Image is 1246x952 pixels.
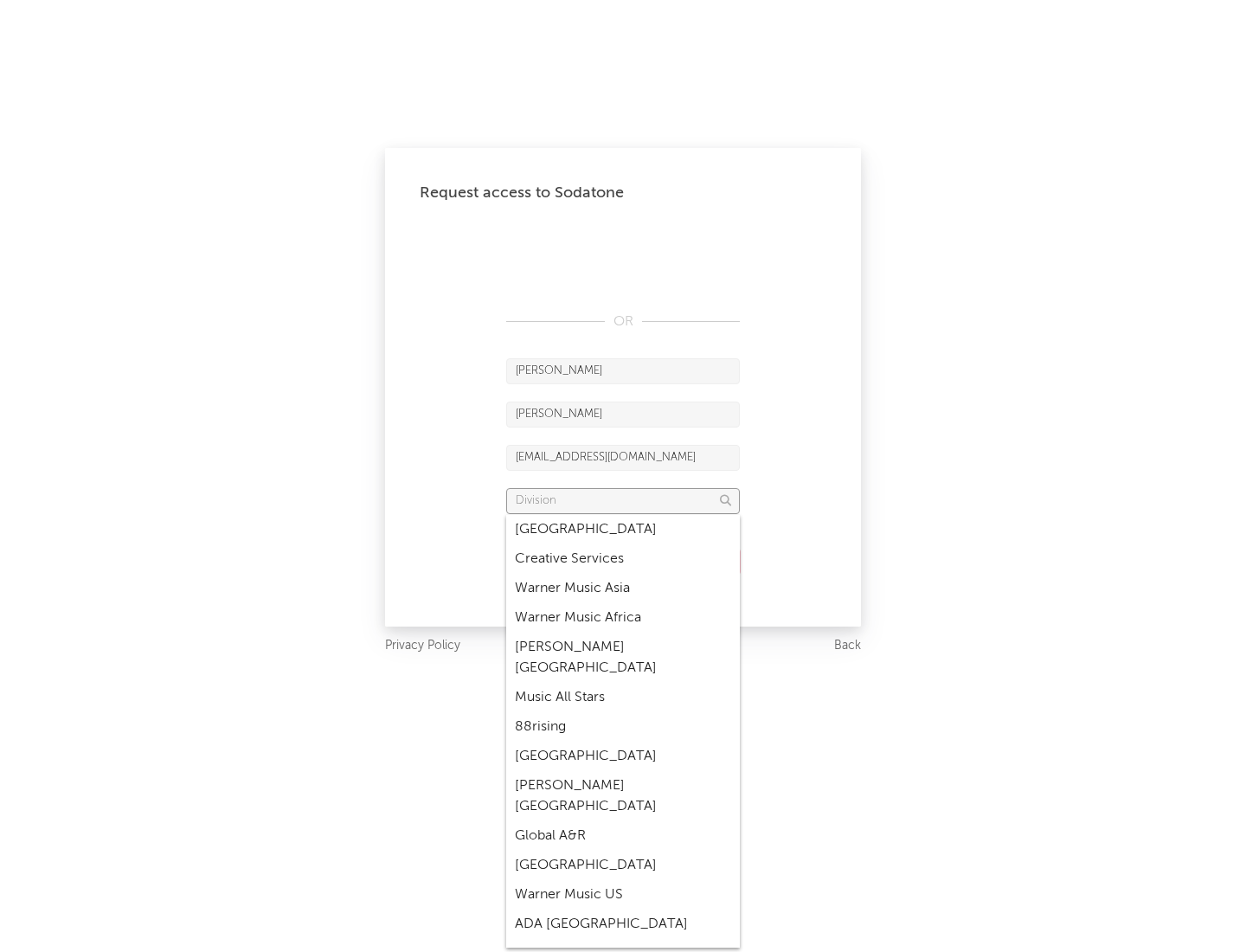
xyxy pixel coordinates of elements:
[506,683,740,712] div: Music All Stars
[506,603,740,633] div: Warner Music Africa
[506,402,740,428] input: Last Name
[506,312,740,332] div: OR
[506,821,740,851] div: Global A&R
[506,574,740,603] div: Warner Music Asia
[420,183,826,203] div: Request access to Sodatone
[506,851,740,880] div: [GEOGRAPHIC_DATA]
[506,544,740,574] div: Creative Services
[506,633,740,683] div: [PERSON_NAME] [GEOGRAPHIC_DATA]
[385,635,460,657] a: Privacy Policy
[506,358,740,384] input: First Name
[506,742,740,771] div: [GEOGRAPHIC_DATA]
[506,771,740,821] div: [PERSON_NAME] [GEOGRAPHIC_DATA]
[506,515,740,544] div: [GEOGRAPHIC_DATA]
[506,488,740,514] input: Division
[834,635,861,657] a: Back
[506,712,740,742] div: 88rising
[506,445,740,471] input: Email
[506,880,740,910] div: Warner Music US
[506,910,740,939] div: ADA [GEOGRAPHIC_DATA]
